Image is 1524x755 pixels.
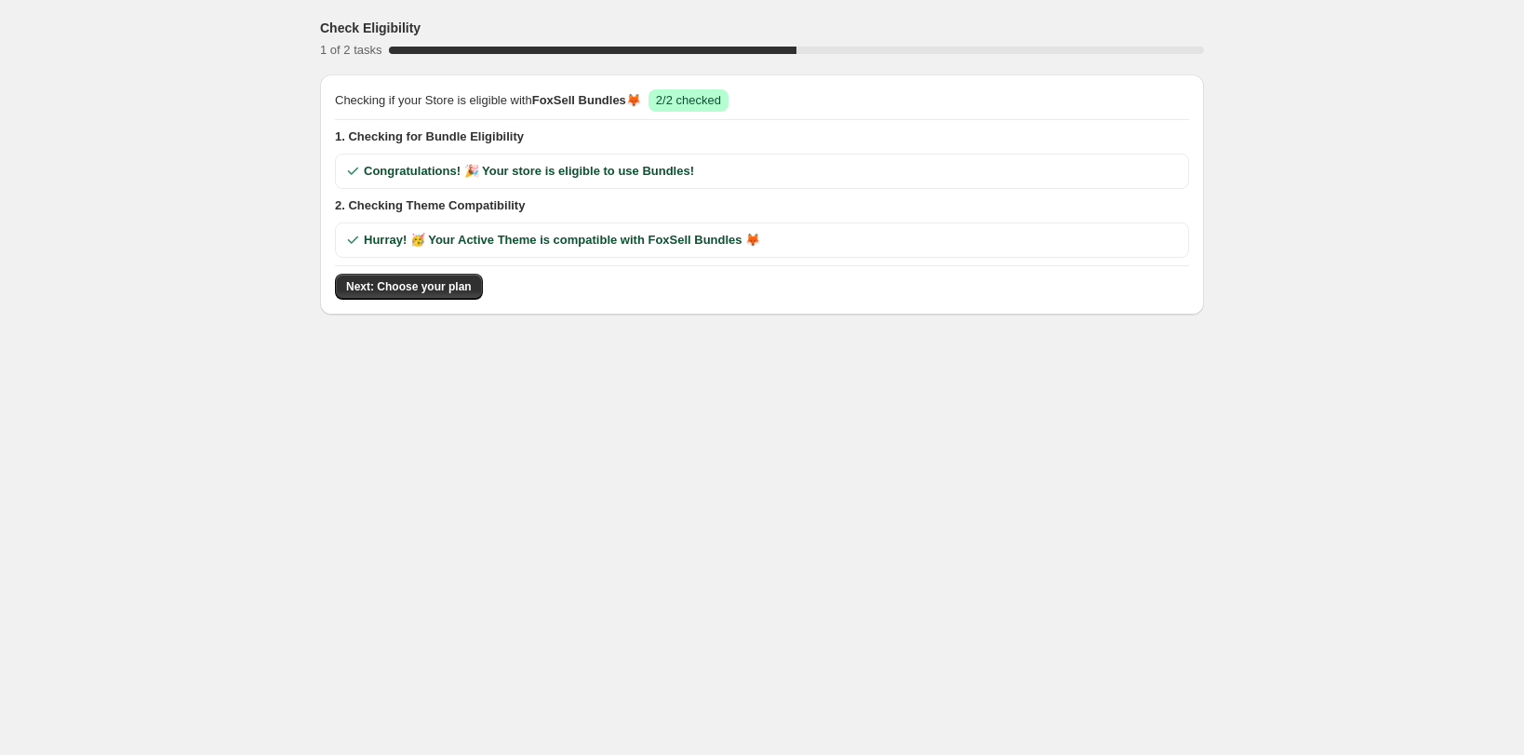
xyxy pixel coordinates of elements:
span: Next: Choose your plan [346,279,472,294]
span: 2/2 checked [656,93,721,107]
span: Hurray! 🥳 Your Active Theme is compatible with FoxSell Bundles 🦊 [364,231,760,249]
button: Next: Choose your plan [335,274,483,300]
span: Checking if your Store is eligible with 🦊 [335,91,641,110]
span: 1 of 2 tasks [320,43,381,57]
span: 1. Checking for Bundle Eligibility [335,128,1189,146]
span: FoxSell Bundles [532,93,626,107]
span: 2. Checking Theme Compatibility [335,196,1189,215]
h3: Check Eligibility [320,19,421,37]
span: Congratulations! 🎉 Your store is eligible to use Bundles! [364,162,694,181]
